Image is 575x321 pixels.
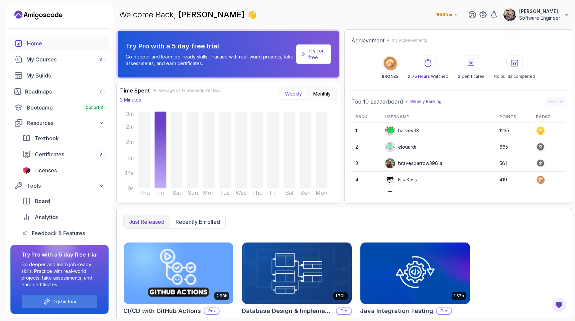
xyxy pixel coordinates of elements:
img: Java Integration Testing card [360,243,470,304]
button: Weekly [281,88,306,100]
img: CI/CD with GitHub Actions card [124,243,233,304]
td: 561 [495,155,532,172]
img: user profile image [385,158,395,168]
th: Points [495,112,532,123]
div: Tools [27,182,105,190]
tspan: 34s [124,170,134,176]
h3: Time Spent [120,87,150,95]
div: bravesparrow3961a [385,158,442,169]
th: Rank [351,112,381,123]
tspan: Fri [270,189,276,196]
p: Pro [437,308,451,314]
tspan: 3m [126,111,134,117]
button: Resources [10,117,109,129]
div: My Courses [26,55,105,63]
tspan: Sat [172,189,181,196]
td: 5 [351,188,381,204]
td: 392 [495,188,532,204]
span: 7 [99,89,102,94]
span: 3 [99,152,102,157]
div: Roadmaps [25,88,105,96]
a: certificates [18,148,109,161]
a: feedback [18,226,109,240]
p: Just released [129,218,164,226]
tspan: Mon [316,189,327,196]
p: 2.63h [216,293,227,299]
tspan: Mon [203,189,215,196]
span: Analytics [35,213,58,221]
p: Go deeper and learn job-ready skills. Practice with real-world projects, take assessments, and ea... [21,261,98,288]
span: 3 [458,74,460,79]
td: 419 [495,172,532,188]
p: 166 Points [436,11,457,18]
h2: CI/CD with GitHub Actions [123,306,201,316]
button: user profile image[PERSON_NAME]Software Engineer [503,8,570,21]
img: Database Design & Implementation card [242,243,352,304]
button: Monthly [309,88,335,100]
span: [PERSON_NAME] [179,10,247,19]
h2: Achievement [351,36,384,44]
p: 1.67h [454,293,464,299]
a: bootcamp [10,101,109,114]
tspan: 1m [127,154,134,161]
span: Average of 14 Seconds Per Day [158,88,221,93]
p: Go deeper and learn job-ready skills. Practice with real-world projects, take assessments, and ea... [126,53,294,67]
span: 2.75 Hours [408,74,430,79]
h2: Top 10 Leaderboard [351,98,403,106]
tspan: Fri [157,189,164,196]
p: Pro [337,308,351,314]
tspan: Sun [300,189,311,196]
p: Watched [408,74,448,79]
a: licenses [18,164,109,177]
p: [PERSON_NAME] [519,8,560,15]
img: default monster avatar [385,142,395,152]
td: 2 [351,139,381,155]
a: board [18,194,109,208]
button: See all [546,97,565,106]
p: Try Pro with a 5 day free trial [126,41,294,51]
p: 1.70h [335,293,346,299]
div: CoderForReal [385,191,429,201]
div: elouardi [385,142,416,152]
a: Try for free [308,47,326,61]
tspan: Wed [236,189,247,196]
a: home [10,37,109,50]
p: Pro [204,308,219,314]
p: Recently enrolled [176,218,220,226]
a: builds [10,69,109,82]
p: Welcome Back, [119,9,257,20]
th: Badge [532,112,565,123]
tspan: 2m [126,139,134,145]
a: Try for free [296,44,331,64]
tspan: Tue [220,189,230,196]
span: Textbook [34,134,59,142]
img: default monster avatar [385,126,395,136]
div: harvey33 [385,125,419,136]
span: Feedback & Features [32,229,85,237]
p: No builds completed [494,74,535,79]
td: 1 [351,123,381,139]
th: Username [381,112,495,123]
span: 👋 [247,9,257,20]
p: Weekly Ranking [410,99,442,104]
a: textbook [18,132,109,145]
td: 4 [351,172,381,188]
button: Tools [10,180,109,192]
h2: Database Design & Implementation [242,306,333,316]
button: Just released [124,215,170,228]
div: Bootcamp [27,104,105,112]
span: Board [35,197,50,205]
a: analytics [18,210,109,224]
p: My Achievements [392,38,427,43]
p: BRONZE [382,74,398,79]
p: 3 Minutes [120,97,141,103]
img: jetbrains icon [22,167,30,174]
img: user profile image [385,191,395,201]
button: Recently enrolled [170,215,225,228]
tspan: Thu [139,189,150,196]
a: courses [10,53,109,66]
a: Try for free [53,299,76,304]
td: 665 [495,139,532,155]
